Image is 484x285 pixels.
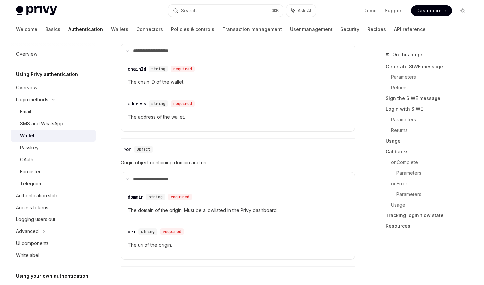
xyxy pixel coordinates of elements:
[16,6,57,15] img: light logo
[181,7,200,15] div: Search...
[168,5,283,17] button: Search...⌘K
[20,108,31,116] div: Email
[367,21,386,37] a: Recipes
[16,227,39,235] div: Advanced
[20,144,39,152] div: Passkey
[128,66,146,72] div: chainId
[20,120,63,128] div: SMS and WhatsApp
[128,241,348,249] span: The uri of the origin.
[11,178,96,190] a: Telegram
[411,5,452,16] a: Dashboard
[11,82,96,94] a: Overview
[168,194,192,200] div: required
[121,159,355,167] span: Origin object containing domain and uri.
[11,202,96,214] a: Access tokens
[11,106,96,118] a: Email
[386,210,473,221] a: Tracking login flow state
[20,168,41,176] div: Farcaster
[391,114,473,125] a: Parameters
[386,93,473,104] a: Sign the SIWE message
[386,221,473,231] a: Resources
[128,194,144,200] div: domain
[386,136,473,146] a: Usage
[394,21,426,37] a: API reference
[16,84,37,92] div: Overview
[11,237,96,249] a: UI components
[16,272,88,280] h5: Using your own authentication
[45,21,60,37] a: Basics
[363,7,377,14] a: Demo
[386,146,473,157] a: Callbacks
[11,190,96,202] a: Authentication state
[128,113,348,121] span: The address of the wallet.
[128,100,146,107] div: address
[171,100,195,107] div: required
[11,48,96,60] a: Overview
[340,21,359,37] a: Security
[11,142,96,154] a: Passkey
[141,229,155,234] span: string
[391,178,473,189] a: onError
[68,21,103,37] a: Authentication
[386,61,473,72] a: Generate SIWE message
[11,118,96,130] a: SMS and WhatsApp
[222,21,282,37] a: Transaction management
[16,239,49,247] div: UI components
[16,204,48,212] div: Access tokens
[290,21,333,37] a: User management
[20,132,35,140] div: Wallet
[16,50,37,58] div: Overview
[160,228,184,235] div: required
[128,228,136,235] div: uri
[11,166,96,178] a: Farcaster
[385,7,403,14] a: Support
[11,249,96,261] a: Whitelabel
[16,251,39,259] div: Whitelabel
[171,21,214,37] a: Policies & controls
[386,104,473,114] a: Login with SIWE
[16,71,78,78] h5: Using Privy authentication
[171,66,195,72] div: required
[16,21,37,37] a: Welcome
[391,72,473,82] a: Parameters
[16,192,59,200] div: Authentication state
[16,96,48,104] div: Login methods
[416,7,442,14] span: Dashboard
[286,5,316,17] button: Ask AI
[136,21,163,37] a: Connectors
[151,101,165,106] span: string
[272,8,279,13] span: ⌘ K
[111,21,128,37] a: Wallets
[20,180,41,188] div: Telegram
[128,78,348,86] span: The chain ID of the wallet.
[298,7,311,14] span: Ask AI
[11,214,96,225] a: Logging users out
[20,156,33,164] div: OAuth
[391,157,473,168] a: onComplete
[391,125,473,136] a: Returns
[392,51,422,59] span: On this page
[396,189,473,200] a: Parameters
[396,168,473,178] a: Parameters
[391,200,473,210] a: Usage
[16,215,55,223] div: Logging users out
[11,130,96,142] a: Wallet
[128,206,348,214] span: The domain of the origin. Must be allowlisted in the Privy dashboard.
[121,146,131,153] div: from
[457,5,468,16] button: Toggle dark mode
[149,194,163,200] span: string
[151,66,165,71] span: string
[137,147,150,152] span: Object
[11,154,96,166] a: OAuth
[391,82,473,93] a: Returns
